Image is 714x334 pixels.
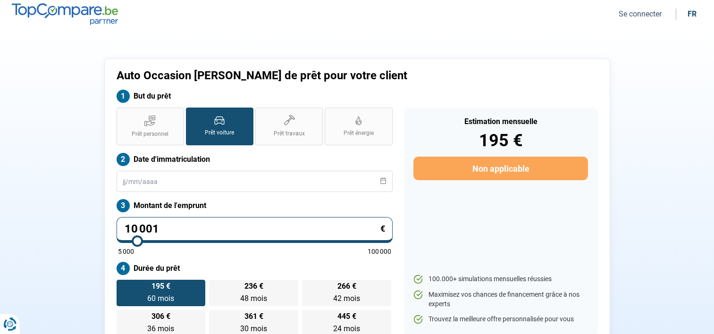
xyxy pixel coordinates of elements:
span: 30 mois [240,324,267,333]
span: 36 mois [147,324,174,333]
input: jj/mm/aaaa [117,171,393,192]
span: 60 mois [147,294,174,303]
span: 48 mois [240,294,267,303]
label: But du prêt [117,90,393,103]
div: 195 € [413,132,588,149]
div: fr [688,9,697,18]
h1: Auto Occasion [PERSON_NAME] de prêt pour votre client [117,69,475,83]
span: 361 € [244,313,263,320]
label: Montant de l'emprunt [117,199,393,212]
span: € [380,225,385,233]
label: Durée du prêt [117,262,393,275]
span: Prêt personnel [132,130,168,138]
span: 266 € [337,283,356,290]
button: Se connecter [616,9,664,19]
span: 236 € [244,283,263,290]
span: 306 € [151,313,170,320]
span: Prêt voiture [205,129,234,137]
button: Non applicable [413,157,588,180]
span: 195 € [151,283,170,290]
span: 24 mois [333,324,360,333]
li: 100.000+ simulations mensuelles réussies [413,275,588,284]
div: Estimation mensuelle [413,118,588,125]
img: TopCompare.be [12,3,118,25]
label: Date d'immatriculation [117,153,393,166]
span: Prêt travaux [274,130,305,138]
span: 445 € [337,313,356,320]
span: Prêt énergie [344,129,374,137]
span: 42 mois [333,294,360,303]
li: Maximisez vos chances de financement grâce à nos experts [413,290,588,309]
span: 5 000 [118,248,134,255]
span: 100 000 [368,248,391,255]
li: Trouvez la meilleure offre personnalisée pour vous [413,315,588,324]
